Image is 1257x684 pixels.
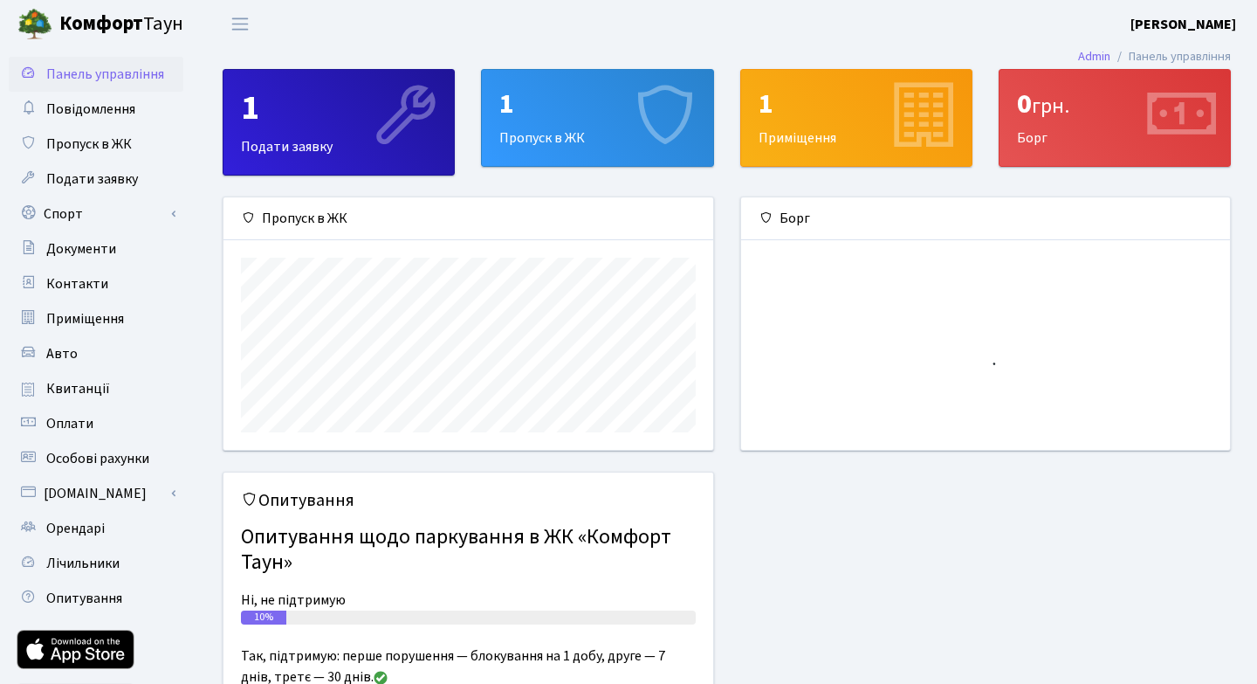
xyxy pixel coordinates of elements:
b: Комфорт [59,10,143,38]
a: Особові рахунки [9,441,183,476]
div: Приміщення [741,70,972,166]
a: Квитанції [9,371,183,406]
b: [PERSON_NAME] [1130,15,1236,34]
span: Орендарі [46,519,105,538]
a: 1Приміщення [740,69,972,167]
div: 1 [759,87,954,121]
span: Пропуск в ЖК [46,135,132,154]
a: Admin [1078,47,1110,66]
a: Опитування [9,581,183,616]
img: logo.png [17,7,52,42]
div: Борг [999,70,1230,166]
a: Контакти [9,266,183,301]
a: 1Пропуск в ЖК [481,69,713,167]
span: Лічильники [46,554,120,573]
span: Опитування [46,589,122,608]
div: Ні, не підтримую [241,590,696,611]
a: Спорт [9,197,183,231]
div: Пропуск в ЖК [223,197,713,240]
a: Авто [9,336,183,371]
div: 1 [499,87,695,121]
a: Пропуск в ЖК [9,127,183,162]
a: Подати заявку [9,162,183,197]
a: Панель управління [9,57,183,92]
h4: Опитування щодо паркування в ЖК «Комфорт Таун» [241,518,696,583]
div: Подати заявку [223,70,454,175]
div: Борг [741,197,1231,240]
a: Оплати [9,406,183,441]
span: Особові рахунки [46,449,149,468]
a: [DOMAIN_NAME] [9,476,183,511]
div: 0 [1017,87,1212,121]
h5: Опитування [241,490,696,511]
div: Пропуск в ЖК [482,70,712,166]
span: Подати заявку [46,169,138,189]
div: 10% [241,611,286,625]
nav: breadcrumb [1052,38,1257,75]
a: [PERSON_NAME] [1130,14,1236,35]
a: Лічильники [9,546,183,581]
a: Приміщення [9,301,183,336]
span: Авто [46,344,78,363]
span: Повідомлення [46,100,135,119]
span: Приміщення [46,309,124,328]
a: Орендарі [9,511,183,546]
a: Документи [9,231,183,266]
span: Таун [59,10,183,39]
span: Квитанції [46,379,110,398]
a: 1Подати заявку [223,69,455,176]
button: Переключити навігацію [218,10,262,38]
span: Документи [46,239,116,259]
div: 1 [241,87,436,129]
span: грн. [1032,91,1069,121]
li: Панель управління [1110,47,1231,66]
span: Контакти [46,274,108,294]
span: Оплати [46,414,93,433]
a: Повідомлення [9,92,183,127]
span: Панель управління [46,65,164,84]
